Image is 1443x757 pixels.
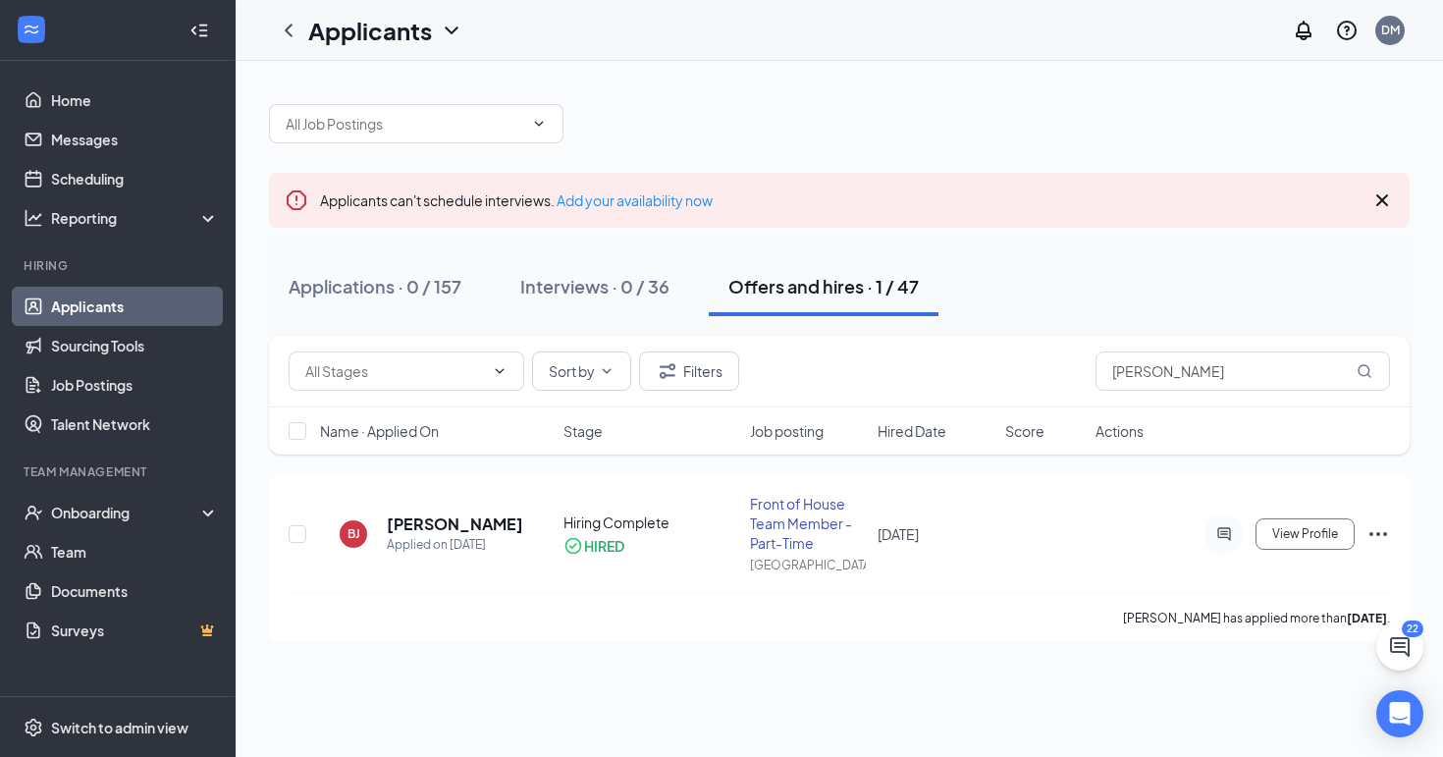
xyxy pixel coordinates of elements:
[440,19,463,42] svg: ChevronDown
[320,191,713,209] span: Applicants can't schedule interviews.
[51,571,219,611] a: Documents
[24,503,43,522] svg: UserCheck
[51,532,219,571] a: Team
[750,494,866,553] div: Front of House Team Member - Part-Time
[532,351,631,391] button: Sort byChevronDown
[1123,610,1390,626] p: [PERSON_NAME] has applied more than .
[639,351,739,391] button: Filter Filters
[520,274,669,298] div: Interviews · 0 / 36
[347,525,360,542] div: BJ
[1096,421,1144,441] span: Actions
[51,81,219,120] a: Home
[878,421,946,441] span: Hired Date
[557,191,713,209] a: Add your availability now
[22,20,41,39] svg: WorkstreamLogo
[750,421,824,441] span: Job posting
[656,359,679,383] svg: Filter
[24,208,43,228] svg: Analysis
[51,287,219,326] a: Applicants
[51,503,202,522] div: Onboarding
[24,718,43,737] svg: Settings
[563,536,583,556] svg: CheckmarkCircle
[1335,19,1359,42] svg: QuestionInfo
[289,274,461,298] div: Applications · 0 / 157
[1347,611,1387,625] b: [DATE]
[1388,635,1412,659] svg: ChatActive
[189,21,209,40] svg: Collapse
[531,116,547,132] svg: ChevronDown
[51,120,219,159] a: Messages
[308,14,432,47] h1: Applicants
[1357,363,1372,379] svg: MagnifyingGlass
[51,718,188,737] div: Switch to admin view
[285,189,308,212] svg: Error
[1381,22,1400,38] div: DM
[563,513,737,532] div: Hiring Complete
[51,611,219,650] a: SurveysCrown
[584,536,624,556] div: HIRED
[24,463,215,480] div: Team Management
[1292,19,1315,42] svg: Notifications
[277,19,300,42] svg: ChevronLeft
[750,557,866,573] div: [GEOGRAPHIC_DATA]
[1376,623,1423,671] button: ChatActive
[51,365,219,405] a: Job Postings
[51,326,219,365] a: Sourcing Tools
[305,360,484,382] input: All Stages
[1366,522,1390,546] svg: Ellipses
[599,363,615,379] svg: ChevronDown
[1370,189,1394,212] svg: Cross
[387,535,523,555] div: Applied on [DATE]
[1212,526,1236,542] svg: ActiveChat
[1272,527,1338,541] span: View Profile
[320,421,439,441] span: Name · Applied On
[878,525,919,543] span: [DATE]
[728,274,919,298] div: Offers and hires · 1 / 47
[51,159,219,198] a: Scheduling
[1005,421,1044,441] span: Score
[286,113,523,135] input: All Job Postings
[1256,518,1355,550] button: View Profile
[51,405,219,444] a: Talent Network
[24,257,215,274] div: Hiring
[387,514,523,535] h5: [PERSON_NAME]
[1096,351,1390,391] input: Search in offers and hires
[1402,621,1423,637] div: 22
[51,208,220,228] div: Reporting
[492,363,508,379] svg: ChevronDown
[549,364,595,378] span: Sort by
[1376,690,1423,737] div: Open Intercom Messenger
[563,421,603,441] span: Stage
